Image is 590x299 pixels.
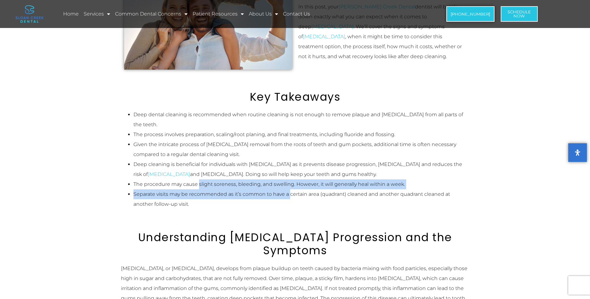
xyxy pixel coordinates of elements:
[248,7,279,21] a: About Us
[114,7,188,21] a: Common Dental Concerns
[121,90,469,103] h2: Key Takeaways
[62,7,406,21] nav: Menu
[133,140,469,159] li: Given the intricate process of [MEDICAL_DATA] removal from the roots of teeth and gum pockets, ad...
[298,2,466,62] p: In this post, your dentist will break down exactly what you can expect when it comes to deep . We...
[133,159,469,179] li: Deep cleaning is beneficial for individuals with [MEDICAL_DATA] as it prevents disease progressio...
[133,189,469,209] li: Separate visits may be recommended as it’s common to have a certain area (quadrant) cleaned and a...
[568,143,587,162] button: Open Accessibility Panel
[16,5,44,23] img: logo
[282,7,311,21] a: Contact Us
[133,110,469,130] li: Deep dental cleaning is recommended when routine cleaning is not enough to remove plaque and [MED...
[501,6,538,22] a: ScheduleNow
[508,10,531,18] span: Schedule Now
[148,171,190,177] a: [MEDICAL_DATA]
[133,179,469,189] li: The procedure may cause slight soreness, bleeding, and swelling. However, it will generally heal ...
[121,231,469,257] h2: Understanding [MEDICAL_DATA] Progression and the Symptoms
[451,12,490,16] span: [PHONE_NUMBER]
[192,7,245,21] a: Patient Resources
[62,7,80,21] a: Home
[303,34,345,39] a: [MEDICAL_DATA]
[446,6,495,22] a: [PHONE_NUMBER]
[83,7,111,21] a: Services
[133,130,469,140] li: The process involves preparation, scaling/root planing, and final treatments, including fluoride ...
